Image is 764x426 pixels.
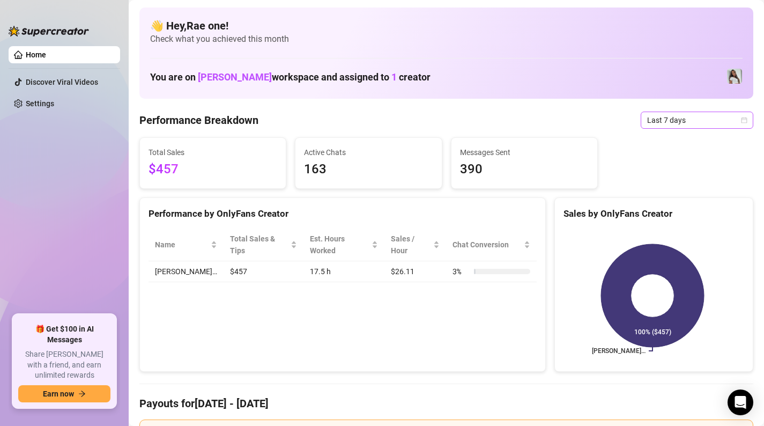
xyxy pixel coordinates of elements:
[26,99,54,108] a: Settings
[18,324,110,345] span: 🎁 Get $100 in AI Messages
[149,261,224,282] td: [PERSON_NAME]…
[460,159,589,180] span: 390
[647,112,747,128] span: Last 7 days
[391,71,397,83] span: 1
[139,396,753,411] h4: Payouts for [DATE] - [DATE]
[9,26,89,36] img: logo-BBDzfeDw.svg
[304,159,433,180] span: 163
[18,349,110,381] span: Share [PERSON_NAME] with a friend, and earn unlimited rewards
[18,385,110,402] button: Earn nowarrow-right
[78,390,86,398] span: arrow-right
[741,117,747,123] span: calendar
[150,33,743,45] span: Check what you achieved this month
[149,229,224,261] th: Name
[150,71,431,83] h1: You are on workspace and assigned to creator
[460,146,589,158] span: Messages Sent
[149,146,277,158] span: Total Sales
[150,18,743,33] h4: 👋 Hey, Rae one !
[303,261,384,282] td: 17.5 h
[26,78,98,86] a: Discover Viral Videos
[26,50,46,59] a: Home
[453,239,522,251] span: Chat Conversion
[230,233,288,256] span: Total Sales & Tips
[728,390,753,415] div: Open Intercom Messenger
[198,71,272,83] span: [PERSON_NAME]
[155,239,209,251] span: Name
[446,229,537,261] th: Chat Conversion
[149,207,537,221] div: Performance by OnlyFans Creator
[139,113,258,128] h4: Performance Breakdown
[727,69,742,84] img: Rae
[43,390,74,398] span: Earn now
[149,159,277,180] span: $457
[384,261,446,282] td: $26.11
[224,229,303,261] th: Total Sales & Tips
[453,266,470,277] span: 3 %
[304,146,433,158] span: Active Chats
[391,233,431,256] span: Sales / Hour
[224,261,303,282] td: $457
[592,347,646,355] text: [PERSON_NAME]…
[563,207,744,221] div: Sales by OnlyFans Creator
[384,229,446,261] th: Sales / Hour
[310,233,369,256] div: Est. Hours Worked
